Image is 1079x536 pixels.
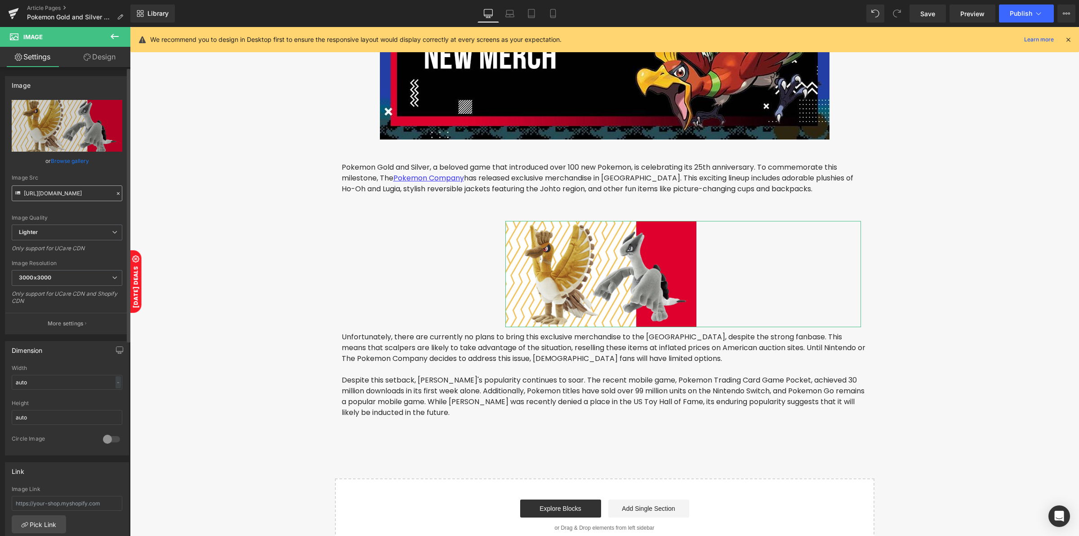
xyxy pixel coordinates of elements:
div: Image Resolution [12,260,122,266]
button: Undo [866,5,884,23]
span: Publish [1010,10,1032,17]
input: auto [12,375,122,390]
a: Preview [950,5,995,23]
span: Image [23,33,43,41]
iframe: To enrich screen reader interactions, please activate Accessibility in Grammarly extension settings [130,27,1079,536]
a: Desktop [477,5,499,23]
div: Image [12,77,31,89]
div: or [12,156,122,166]
a: New Library [130,5,175,23]
div: Image Link [12,486,122,492]
p: or Drag & Drop elements from left sidebar [219,498,730,504]
p: We recommend you to design in Desktop first to ensure the responsive layout would display correct... [150,35,562,45]
div: Image Src [12,175,122,181]
div: Only support for UCare CDN and Shopify CDN [12,290,122,311]
div: v 4.0.24 [25,14,44,22]
a: Browse gallery [51,153,89,169]
div: Keywords by Traffic [99,53,152,59]
div: Domain Overview [34,53,80,59]
p: Despite this setback, [PERSON_NAME]'s popularity continues to soar. The recent mobile game, Pokem... [212,348,738,391]
img: tab_keywords_by_traffic_grey.svg [89,52,97,59]
a: Learn more [1021,34,1057,45]
input: https://your-shop.myshopify.com [12,496,122,511]
div: Height [12,400,122,406]
a: Pokemon Company [263,146,334,156]
a: Mobile [542,5,564,23]
input: Link [12,185,122,201]
img: website_grey.svg [14,23,22,31]
span: Save [920,9,935,18]
div: - [116,376,121,388]
div: Circle Image [12,435,94,445]
div: Only support for UCare CDN [12,245,122,258]
b: 3000x3000 [19,274,51,281]
a: Pick Link [12,515,66,533]
a: Laptop [499,5,521,23]
img: tab_domain_overview_orange.svg [24,52,31,59]
p: More settings [48,320,84,328]
b: Lighter [19,229,38,235]
a: Tablet [521,5,542,23]
a: Add Single Section [478,473,559,491]
div: Link [12,463,24,475]
span: Pokemon Gold and Silver Celebrate 25 Years with New Merch [27,14,113,21]
div: Domain: [DOMAIN_NAME] [23,23,99,31]
span: Preview [960,9,985,18]
div: Open Intercom Messenger [1048,505,1070,527]
div: Width [12,365,122,371]
p: Unfortunately, there are currently no plans to bring this exclusive merchandise to the [GEOGRAPHI... [212,305,738,337]
a: Explore Blocks [390,473,471,491]
span: Library [147,9,169,18]
button: Redo [888,5,906,23]
a: Article Pages [27,5,130,12]
button: More settings [5,313,129,334]
button: More [1057,5,1075,23]
div: Dimension [12,342,43,354]
input: auto [12,410,122,425]
button: Publish [999,5,1054,23]
a: Design [67,47,132,67]
img: logo_orange.svg [14,14,22,22]
div: Image Quality [12,215,122,221]
p: Pokemon Gold and Silver, a beloved game that introduced over 100 new Pokemon, is celebrating its ... [212,135,738,167]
